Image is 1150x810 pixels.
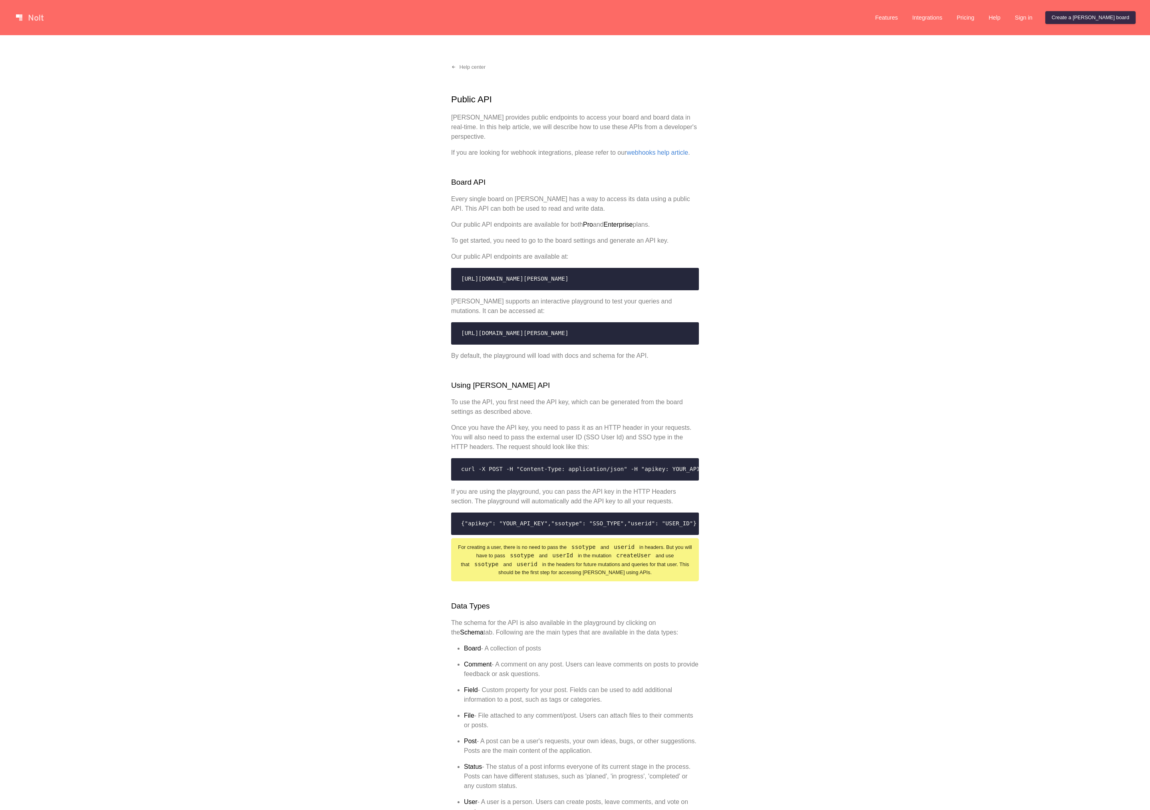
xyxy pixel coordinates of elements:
span: [URL][DOMAIN_NAME][PERSON_NAME] [461,330,569,336]
p: By default, the playground will load with docs and schema for the API. [451,351,699,361]
strong: Enterprise [604,221,633,228]
code: userid [609,541,639,553]
a: Help center [445,61,492,74]
span: curl -X POST -H "Content-Type: application/json" -H "apikey: YOUR_API_KEY" -H "ssotype: SSO_TYPE"... [461,466,1019,472]
h2: Using [PERSON_NAME] API [451,380,699,391]
p: Our public API endpoints are available for both and plans. [451,220,699,229]
span: [URL][DOMAIN_NAME][PERSON_NAME] [461,275,569,282]
strong: Schema [460,629,483,636]
code: userid [512,558,542,571]
h1: Public API [451,93,699,106]
li: - The status of a post informs everyone of its current stage in the process. Posts can have diffe... [464,762,699,791]
code: "apikey": "YOUR_API_KEY", "ssotype": "SSO_TYPE", "userid": "USER_ID" } [456,516,694,531]
code: ssotype [470,558,503,571]
li: - A collection of posts [464,644,699,653]
a: Integrations [906,11,949,24]
p: Every single board on [PERSON_NAME] has a way to access its data using a public API. This API can... [451,194,699,213]
span: { [461,520,465,527]
li: - A post can be a user's requests, your own ideas, bugs, or other suggestions. Posts are the main... [464,736,699,756]
code: ssotype [567,541,601,553]
a: webhooks help article [627,149,688,156]
strong: User [464,798,478,805]
p: Our public API endpoints are available at: [451,252,699,261]
a: Pricing [950,11,981,24]
p: If you are looking for webhook integrations, please refer to our . [451,148,699,158]
strong: Pro [583,221,593,228]
code: ssotype [505,549,539,562]
a: Create a [PERSON_NAME] board [1045,11,1136,24]
h2: Data Types [451,601,699,612]
p: [PERSON_NAME] provides public endpoints to access your board and board data in real-time. In this... [451,113,699,142]
p: The schema for the API is also available in the playground by clicking on the tab. Following are ... [451,618,699,637]
a: Help [982,11,1007,24]
strong: Field [464,686,478,693]
strong: File [464,712,474,719]
a: Sign in [1009,11,1039,24]
a: Features [869,11,904,24]
strong: Post [464,738,477,744]
code: userId [547,549,578,562]
p: If you are using the playground, you can pass the API key in the HTTP Headers section. The playgr... [451,487,699,506]
div: For creating a user, there is no need to pass the and in headers. But you will have to pass and i... [451,538,699,581]
p: [PERSON_NAME] supports an interactive playground to test your queries and mutations. It can be ac... [451,297,699,316]
code: createUser [611,549,656,562]
p: To use the API, you first need the API key, which can be generated from the board settings as des... [451,397,699,417]
strong: Board [464,645,481,652]
h2: Board API [451,177,699,188]
p: To get started, you need to go to the board settings and generate an API key. [451,236,699,245]
li: - Custom property for your post. Fields can be used to add additional information to a post, such... [464,685,699,704]
strong: Status [464,763,482,770]
li: - A comment on any post. Users can leave comments on posts to provide feedback or ask questions. [464,660,699,679]
li: - File attached to any comment/post. Users can attach files to their comments or posts. [464,711,699,730]
strong: Comment [464,661,491,668]
p: Once you have the API key, you need to pass it as an HTTP header in your requests. You will also ... [451,423,699,452]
